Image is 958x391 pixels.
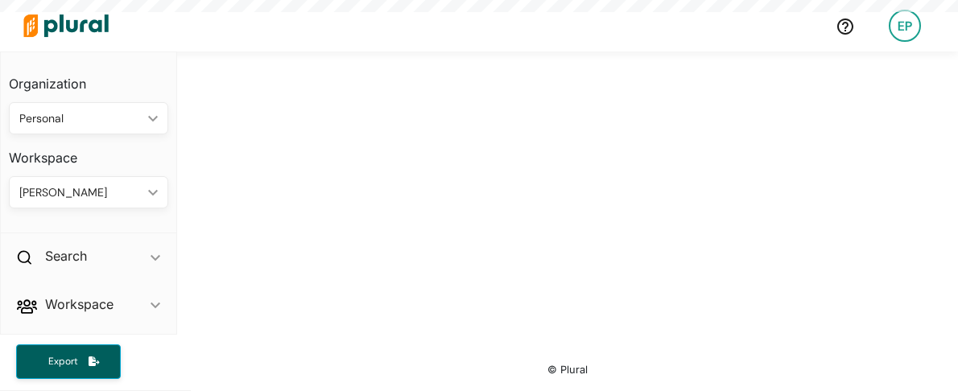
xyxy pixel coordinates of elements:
span: Export [37,355,89,368]
h3: Workspace [9,134,168,170]
button: Export [16,344,121,379]
div: [PERSON_NAME] [19,184,142,201]
div: EP [889,10,921,42]
h2: Search [45,247,87,265]
small: © Plural [547,364,588,376]
h2: Workspace [45,295,114,313]
div: Personal [19,110,142,127]
a: EP [876,3,934,48]
h3: Organization [9,60,168,96]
